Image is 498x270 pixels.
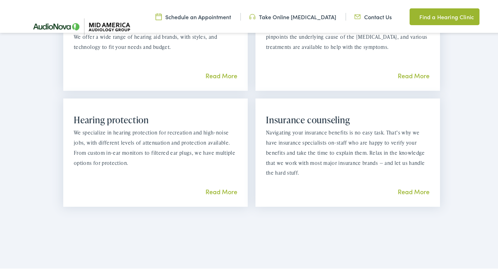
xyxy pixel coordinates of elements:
a: Take Online [MEDICAL_DATA] [249,12,336,19]
a: Read More [398,70,430,79]
a: Schedule an Appointment [156,12,231,19]
p: Navigating your insurance benefits is no easy task. That’s why we have insurance specialists on-s... [266,126,430,177]
a: Find a Hearing Clinic [410,7,479,24]
img: utility icon [156,12,162,19]
a: Read More [205,70,237,79]
a: Contact Us [354,12,392,19]
img: utility icon [410,11,416,20]
p: We specialize in hearing protection for recreation and high-noise jobs, with different levels of ... [74,126,237,167]
img: utility icon [354,12,361,19]
img: utility icon [249,12,255,19]
h2: Insurance counseling [266,113,430,124]
a: Read More [398,186,430,195]
h2: Hearing protection [74,113,237,124]
a: Read More [205,186,237,195]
